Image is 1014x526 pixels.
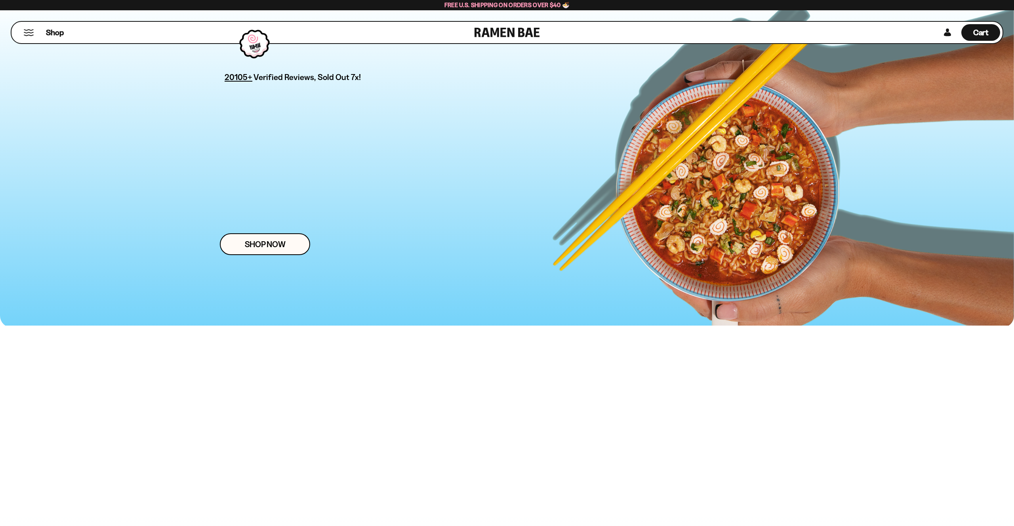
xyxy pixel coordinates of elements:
[961,22,1000,43] a: Cart
[46,24,64,41] a: Shop
[220,233,310,255] a: Shop Now
[46,27,64,38] span: Shop
[245,240,286,248] span: Shop Now
[253,72,361,82] span: Verified Reviews, Sold Out 7x!
[225,71,252,83] span: 20105+
[23,29,34,36] button: Mobile Menu Trigger
[444,1,570,9] span: Free U.S. Shipping on Orders over $40 🍜
[973,28,989,37] span: Cart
